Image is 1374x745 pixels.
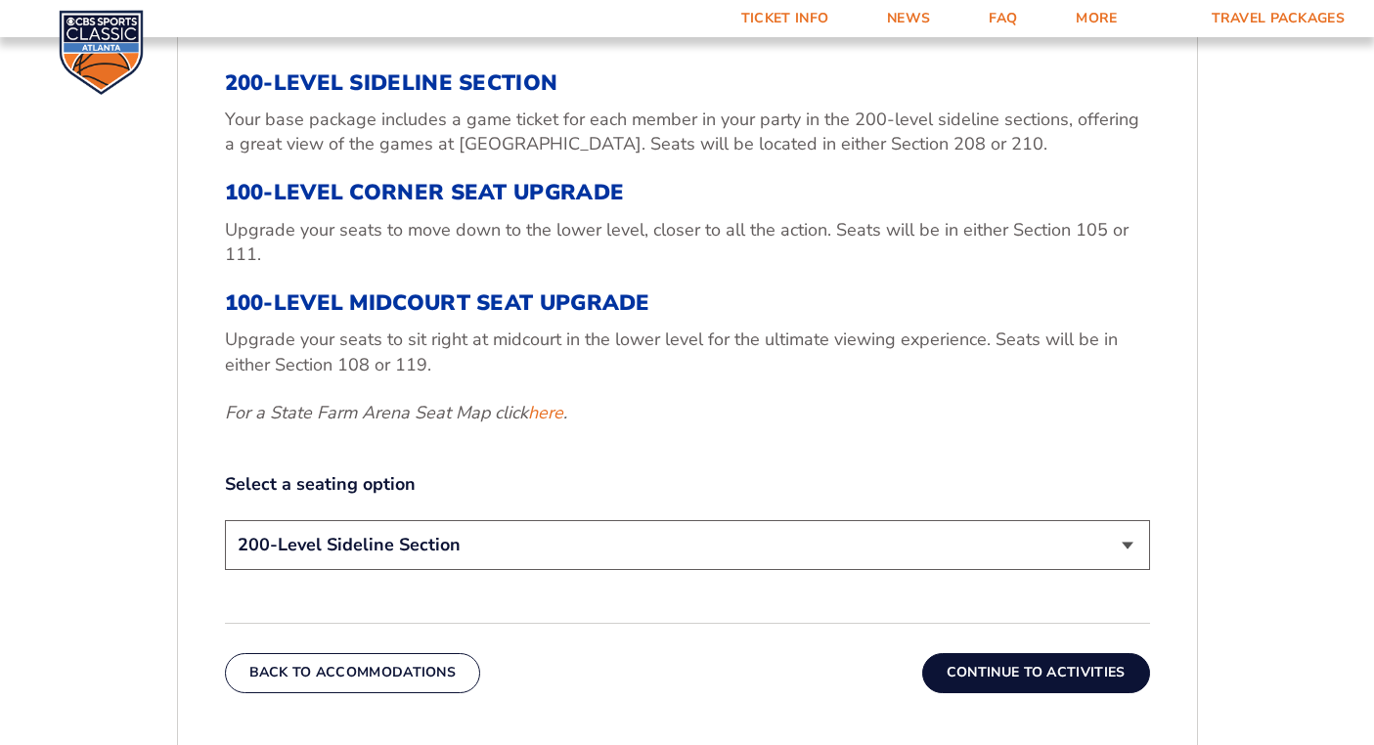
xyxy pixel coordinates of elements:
[922,653,1150,692] button: Continue To Activities
[225,70,1150,96] h3: 200-Level Sideline Section
[225,328,1150,376] p: Upgrade your seats to sit right at midcourt in the lower level for the ultimate viewing experienc...
[225,290,1150,316] h3: 100-Level Midcourt Seat Upgrade
[225,218,1150,267] p: Upgrade your seats to move down to the lower level, closer to all the action. Seats will be in ei...
[225,108,1150,156] p: Your base package includes a game ticket for each member in your party in the 200-level sideline ...
[225,472,1150,497] label: Select a seating option
[528,401,563,425] a: here
[225,653,481,692] button: Back To Accommodations
[59,10,144,95] img: CBS Sports Classic
[225,401,567,424] em: For a State Farm Arena Seat Map click .
[225,180,1150,205] h3: 100-Level Corner Seat Upgrade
